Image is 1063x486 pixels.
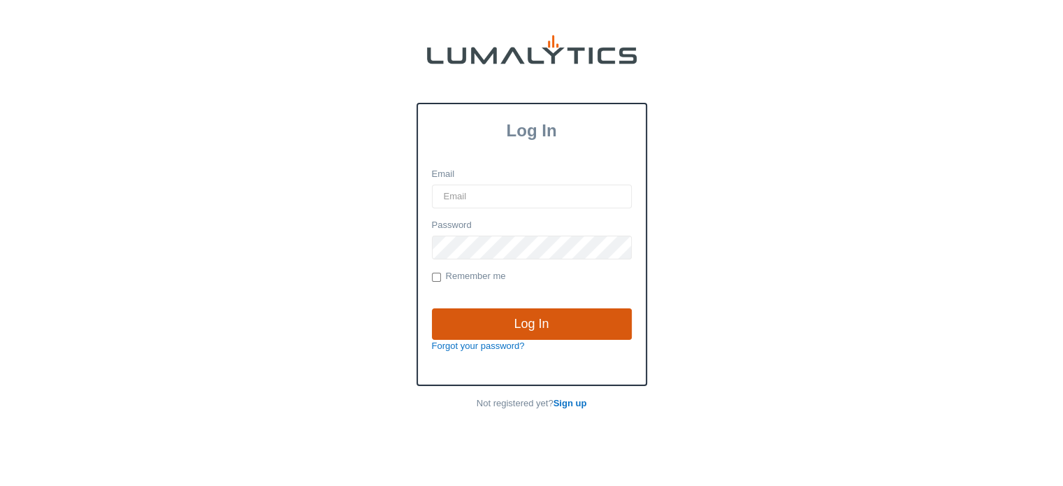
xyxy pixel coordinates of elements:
input: Log In [432,308,632,341]
a: Forgot your password? [432,341,525,351]
label: Remember me [432,270,506,284]
a: Sign up [554,398,587,408]
label: Email [432,168,455,181]
h3: Log In [418,121,646,141]
p: Not registered yet? [417,397,647,410]
label: Password [432,219,472,232]
input: Remember me [432,273,441,282]
img: lumalytics-black-e9b537c871f77d9ce8d3a6940f85695cd68c596e3f819dc492052d1098752254.png [427,35,637,64]
input: Email [432,185,632,208]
